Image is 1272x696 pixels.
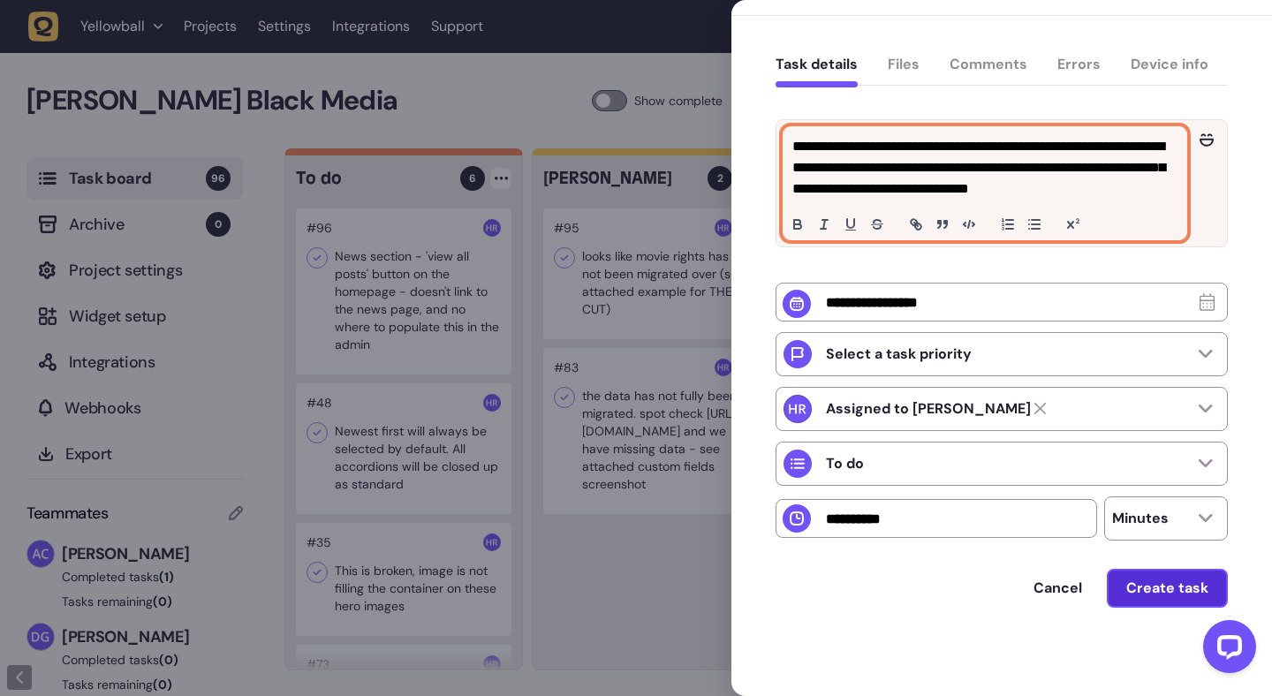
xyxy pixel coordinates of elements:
[1189,613,1263,687] iframe: LiveChat chat widget
[826,455,864,473] p: To do
[1033,579,1082,597] span: Cancel
[1126,579,1208,597] span: Create task
[826,400,1031,418] strong: Harry Robinson
[1112,510,1169,527] p: Minutes
[826,345,972,363] p: Select a task priority
[1016,571,1100,606] button: Cancel
[1107,569,1228,608] button: Create task
[776,56,858,87] button: Task details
